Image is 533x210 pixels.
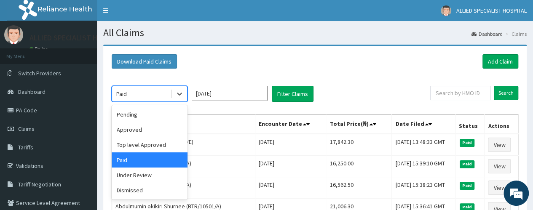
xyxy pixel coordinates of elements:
div: Minimize live chat window [138,4,158,24]
img: d_794563401_company_1708531726252_794563401 [16,42,34,63]
span: ALLIED SPECIALIST HOSPITAL [456,7,527,14]
div: Under Review [112,167,187,183]
h1: All Claims [103,27,527,38]
li: Claims [504,30,527,37]
div: Dismissed [112,183,187,198]
div: Pending [112,107,187,122]
td: [DATE] 13:48:33 GMT [392,134,455,156]
button: Download Paid Claims [112,54,177,69]
span: Tariff Negotiation [18,181,61,188]
span: Switch Providers [18,69,61,77]
button: Filter Claims [272,86,313,102]
span: We're online! [49,56,116,141]
div: Top level Approved [112,137,187,152]
a: View [488,159,511,173]
span: Dashboard [18,88,46,96]
td: [DATE] [255,134,326,156]
span: Claims [18,125,35,133]
span: Paid [460,139,475,146]
td: 16,562.50 [326,177,392,199]
th: Status [455,115,485,134]
span: Tariffs [18,144,33,151]
th: Actions [485,115,518,134]
td: 17,842.30 [326,134,392,156]
textarea: Type your message and hit 'Enter' [4,129,161,159]
td: [DATE] 15:39:10 GMT [392,156,455,177]
input: Search [494,86,518,100]
a: View [488,138,511,152]
div: Approved [112,122,187,137]
a: Dashboard [471,30,503,37]
td: [DATE] [255,156,326,177]
a: Online [29,46,50,52]
input: Select Month and Year [192,86,268,101]
td: 16,250.00 [326,156,392,177]
input: Search by HMO ID [430,86,491,100]
th: Date Filed [392,115,455,134]
span: Paid [460,182,475,189]
a: Add Claim [482,54,518,69]
img: User Image [4,25,23,44]
th: Total Price(₦) [326,115,392,134]
div: Chat with us now [44,47,142,58]
a: View [488,181,511,195]
span: Paid [460,160,475,168]
div: Paid [116,90,127,98]
p: ALLIED SPECIALIST HOSPITAL [29,34,126,42]
img: User Image [441,5,451,16]
th: Encounter Date [255,115,326,134]
td: [DATE] 15:38:23 GMT [392,177,455,199]
td: [DATE] [255,177,326,199]
div: Paid [112,152,187,167]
